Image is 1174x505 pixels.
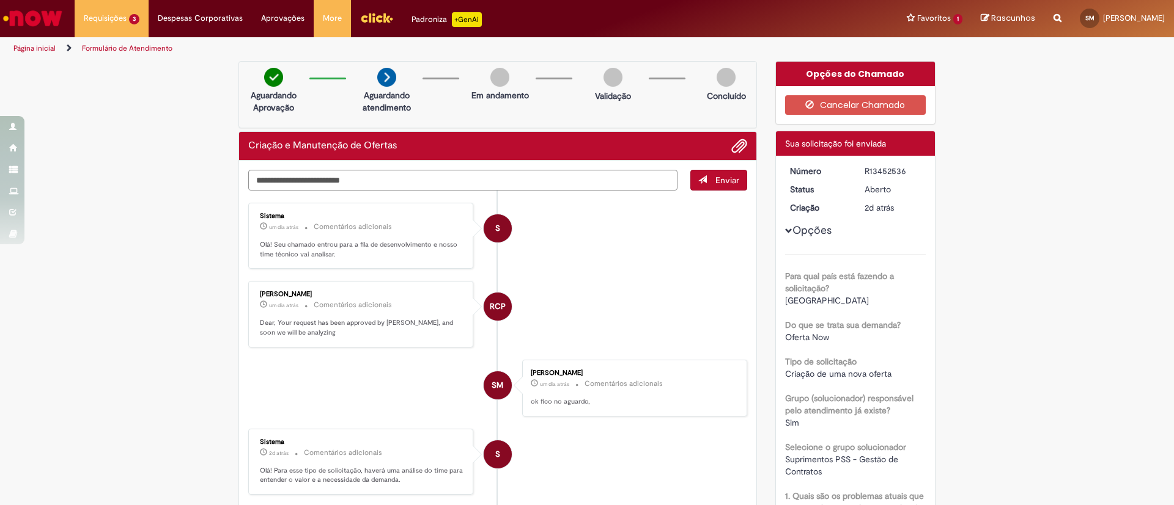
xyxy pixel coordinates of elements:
[260,240,463,259] p: Olá! Seu chamado entrou para a fila de desenvolvimento e nosso time técnico vai analisar.
[158,12,243,24] span: Despesas Corporativas
[785,417,799,428] span: Sim
[484,292,512,321] div: Rafael Cunha Passos
[314,222,392,232] small: Comentários adicionais
[781,183,856,195] dt: Status
[244,89,303,114] p: Aguardando Aprovação
[490,68,509,87] img: img-circle-grey.png
[540,380,569,388] span: um dia atrás
[260,466,463,485] p: Olá! Para esse tipo de solicitação, haverá uma análise do time para entender o valor e a necessid...
[260,291,463,298] div: [PERSON_NAME]
[785,332,829,343] span: Oferta Now
[531,369,734,377] div: [PERSON_NAME]
[865,202,894,213] span: 2d atrás
[690,170,747,191] button: Enviar
[781,202,856,214] dt: Criação
[717,68,736,87] img: img-circle-grey.png
[785,271,894,294] b: Para qual país está fazendo a solicitação?
[595,90,631,102] p: Validação
[707,90,746,102] p: Concluído
[531,397,734,407] p: ok fico no aguardo,
[492,371,503,400] span: SM
[1085,14,1095,22] span: SM
[785,368,892,379] span: Criação de uma nova oferta
[323,12,342,24] span: More
[781,165,856,177] dt: Número
[981,13,1035,24] a: Rascunhos
[540,380,569,388] time: 27/08/2025 16:28:19
[264,68,283,87] img: check-circle-green.png
[785,95,926,115] button: Cancelar Chamado
[314,300,392,310] small: Comentários adicionais
[260,318,463,337] p: Dear, Your request has been approved by [PERSON_NAME], and soon we will be analyzing
[731,138,747,154] button: Adicionar anexos
[1103,13,1165,23] span: [PERSON_NAME]
[248,140,397,151] h2: Criação e Manutenção de Ofertas Histórico de tíquete
[269,302,298,309] span: um dia atrás
[260,438,463,446] div: Sistema
[991,12,1035,24] span: Rascunhos
[269,223,298,231] time: 27/08/2025 19:15:20
[377,68,396,87] img: arrow-next.png
[495,440,500,469] span: S
[785,138,886,149] span: Sua solicitação foi enviada
[585,379,663,389] small: Comentários adicionais
[785,356,857,367] b: Tipo de solicitação
[82,43,172,53] a: Formulário de Atendimento
[484,371,512,399] div: Siumara Santos Moura
[495,214,500,243] span: S
[9,37,773,60] ul: Trilhas de página
[360,9,393,27] img: click_logo_yellow_360x200.png
[84,12,127,24] span: Requisições
[865,183,921,195] div: Aberto
[269,223,298,231] span: um dia atrás
[917,12,951,24] span: Favoritos
[261,12,305,24] span: Aprovações
[604,68,622,87] img: img-circle-grey.png
[865,202,921,214] div: 27/08/2025 13:49:02
[865,165,921,177] div: R13452536
[715,175,739,186] span: Enviar
[248,170,677,191] textarea: Digite sua mensagem aqui...
[785,295,869,306] span: [GEOGRAPHIC_DATA]
[785,393,914,416] b: Grupo (solucionador) responsável pelo atendimento já existe?
[865,202,894,213] time: 27/08/2025 13:49:02
[785,441,906,452] b: Selecione o grupo solucionador
[269,302,298,309] time: 27/08/2025 19:15:16
[269,449,289,457] span: 2d atrás
[471,89,529,101] p: Em andamento
[1,6,64,31] img: ServiceNow
[13,43,56,53] a: Página inicial
[304,448,382,458] small: Comentários adicionais
[785,454,901,477] span: Suprimentos PSS - Gestão de Contratos
[412,12,482,27] div: Padroniza
[452,12,482,27] p: +GenAi
[269,449,289,457] time: 27/08/2025 13:49:04
[490,292,506,321] span: RCP
[260,213,463,220] div: Sistema
[785,319,901,330] b: Do que se trata sua demanda?
[484,214,512,242] div: System
[129,14,139,24] span: 3
[357,89,416,114] p: Aguardando atendimento
[484,440,512,468] div: System
[776,62,936,86] div: Opções do Chamado
[953,14,962,24] span: 1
